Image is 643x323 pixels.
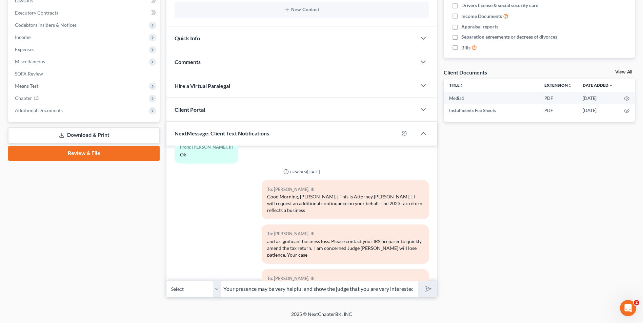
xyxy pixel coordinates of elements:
[267,230,423,238] div: To: [PERSON_NAME], III
[15,95,39,101] span: Chapter 13
[568,84,572,88] i: unfold_more
[577,104,619,116] td: [DATE]
[539,92,577,104] td: PDF
[9,7,160,19] a: Executory Contracts
[15,71,43,77] span: SOFA Review
[267,238,423,258] div: and a significant business loss. Please contact your IRS preparer to quickly amend the tax return...
[577,92,619,104] td: [DATE]
[15,10,58,16] span: Executory Contracts
[583,83,613,88] a: Date Added expand_more
[9,68,160,80] a: SOFA Review
[444,69,487,76] div: Client Documents
[221,281,418,297] input: Say something...
[615,70,632,74] a: View All
[444,92,539,104] td: Media1
[15,22,77,28] span: Codebtors Insiders & Notices
[15,83,38,89] span: Means Test
[267,186,423,193] div: To: [PERSON_NAME], III
[128,311,515,323] div: 2025 © NextChapterBK, INC
[609,84,613,88] i: expand_more
[444,104,539,116] td: Installments Fee Sheets
[461,13,502,20] span: Income Documents
[461,2,539,9] span: Drivers license & social security card
[175,106,205,113] span: Client Portal
[175,83,230,89] span: Hire a Virtual Paralegal
[175,130,269,136] span: NextMessage: Client Text Notifications
[8,146,160,161] a: Review & File
[15,59,45,64] span: Miscellaneous
[15,34,31,40] span: Income
[175,169,429,175] div: 07:49AM[DATE]
[461,34,557,40] span: Separation agreements or decrees of divorces
[15,46,34,52] span: Expenses
[634,300,639,305] span: 2
[180,151,233,158] div: Ok
[544,83,572,88] a: Extensionunfold_more
[175,35,200,41] span: Quick Info
[267,193,423,214] div: Good Morning, [PERSON_NAME]. This is Attorney [PERSON_NAME]. I will request an additional continu...
[15,107,63,113] span: Additional Documents
[461,23,498,30] span: Appraisal reports
[620,300,636,316] iframe: Intercom live chat
[461,44,470,51] span: Bills
[180,7,423,13] button: New Contact
[180,143,233,151] div: From: [PERSON_NAME], III
[267,275,423,282] div: To: [PERSON_NAME], III
[460,84,464,88] i: unfold_more
[449,83,464,88] a: Titleunfold_more
[539,104,577,116] td: PDF
[8,127,160,143] a: Download & Print
[175,59,201,65] span: Comments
